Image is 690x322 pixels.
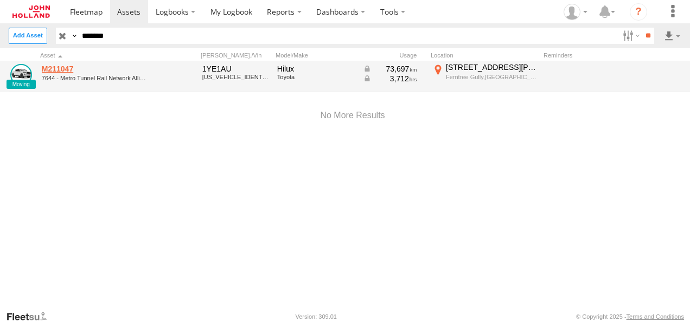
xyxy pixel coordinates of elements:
[627,313,684,320] a: Terms and Conditions
[296,313,337,320] div: Version: 309.01
[576,313,684,320] div: © Copyright 2025 -
[663,28,681,43] label: Export results as...
[560,4,591,20] div: Adam Dippie
[276,51,357,59] div: Model/Make
[277,74,355,80] div: Toyota
[277,64,355,74] div: Hilux
[202,64,270,74] div: 1YE1AU
[630,3,647,21] i: ?
[431,62,539,92] label: Click to View Current Location
[201,51,271,59] div: [PERSON_NAME]./Vin
[69,28,78,43] label: Search Query
[3,3,60,21] a: Return to Dashboard
[544,51,625,59] div: Reminders
[6,311,56,322] a: Visit our Website
[202,74,270,80] div: MR0KA3CD401289921
[42,75,147,81] div: undefined
[42,64,147,74] a: M211047
[10,64,32,86] a: View Asset Details
[363,74,417,83] div: Data from Vehicle CANbus
[9,28,47,43] label: Create New Asset
[40,51,149,59] div: Click to Sort
[446,73,538,81] div: Ferntree Gully,[GEOGRAPHIC_DATA]
[446,62,538,72] div: [STREET_ADDRESS][PERSON_NAME]
[431,51,539,59] div: Location
[12,5,50,18] img: jhg-logo.svg
[618,28,642,43] label: Search Filter Options
[363,64,417,74] div: Data from Vehicle CANbus
[361,51,426,59] div: Usage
